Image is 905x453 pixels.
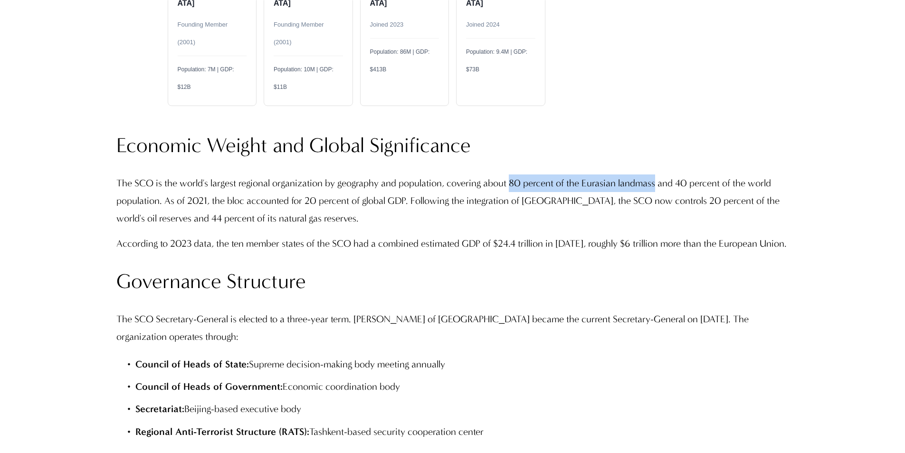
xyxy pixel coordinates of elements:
strong: Regional Anti-Terrorist Structure (RATS): [135,426,309,437]
div: Population: 86M | GDP: $413B [370,38,439,78]
div: Population: 10M | GDP: $11B [274,56,343,96]
strong: Council of Heads of Government: [135,381,283,392]
strong: Council of Heads of State: [135,358,249,370]
p: The SCO is the world's largest regional organization by geography and population, covering about ... [116,174,789,227]
p: Beijing-based executive body [135,400,789,418]
p: According to 2023 data, the ten member states of the SCO had a combined estimated GDP of $24.4 tr... [116,235,789,252]
div: Founding Member (2001) [178,16,247,51]
div: Founding Member (2001) [274,16,343,51]
div: Population: 9.4M | GDP: $73B [466,38,535,78]
div: Joined 2024 [466,16,535,33]
div: Joined 2023 [370,16,439,33]
h3: Governance Structure [116,268,789,295]
p: Economic coordination body [135,378,789,395]
p: The SCO Secretary-General is elected to a three-year term. [PERSON_NAME] of [GEOGRAPHIC_DATA] bec... [116,310,789,346]
p: Supreme decision-making body meeting annually [135,356,789,373]
p: Tashkent-based security cooperation center [135,423,789,441]
div: Population: 7M | GDP: $12B [178,56,247,96]
strong: Secretariat: [135,403,184,414]
h3: Economic Weight and Global Significance [116,132,789,159]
